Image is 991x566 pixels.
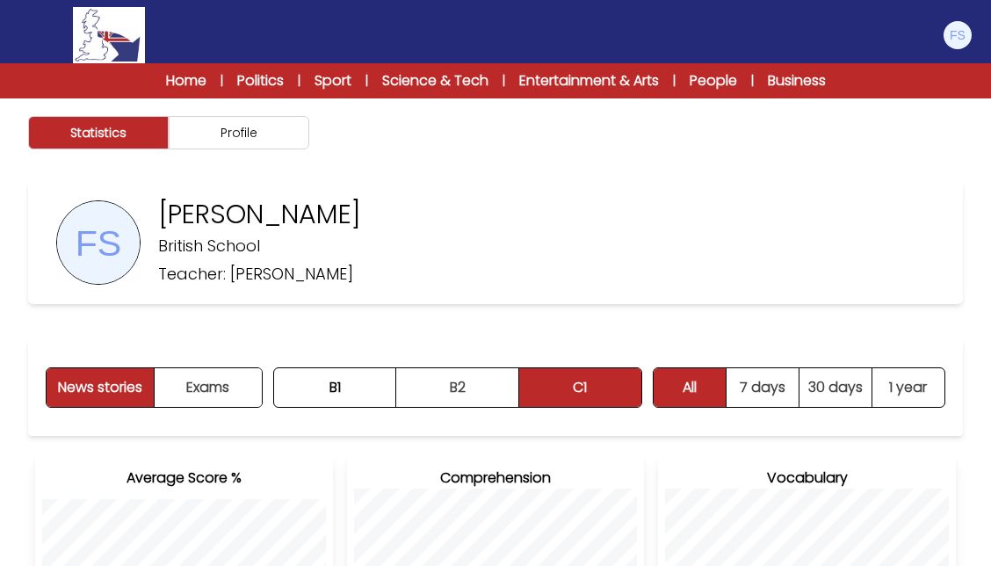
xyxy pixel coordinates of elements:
[237,70,284,91] a: Politics
[158,199,361,230] p: [PERSON_NAME]
[673,72,676,90] span: |
[42,468,326,489] h3: Average Score %
[315,70,351,91] a: Sport
[690,70,737,91] a: People
[158,234,260,258] p: British School
[298,72,300,90] span: |
[47,368,155,407] button: News stories
[274,368,396,407] button: B1
[768,70,826,91] a: Business
[727,368,799,407] button: 7 days
[519,368,641,407] button: C1
[396,368,518,407] button: B2
[221,72,223,90] span: |
[519,70,659,91] a: Entertainment & Arts
[503,72,505,90] span: |
[365,72,368,90] span: |
[57,201,140,284] img: UserPhoto
[665,468,949,489] h3: Vocabulary
[751,72,754,90] span: |
[28,116,169,149] button: Statistics
[354,468,638,489] h3: Comprehension
[382,70,488,91] a: Science & Tech
[169,116,309,149] button: Profile
[799,368,872,407] button: 30 days
[73,7,145,63] img: Logo
[944,21,972,49] img: Francesco Scarrone
[18,7,200,63] a: Logo
[872,368,944,407] button: 1 year
[654,368,727,407] button: All
[158,262,353,287] p: Teacher: [PERSON_NAME]
[166,70,206,91] a: Home
[155,368,262,407] button: Exams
